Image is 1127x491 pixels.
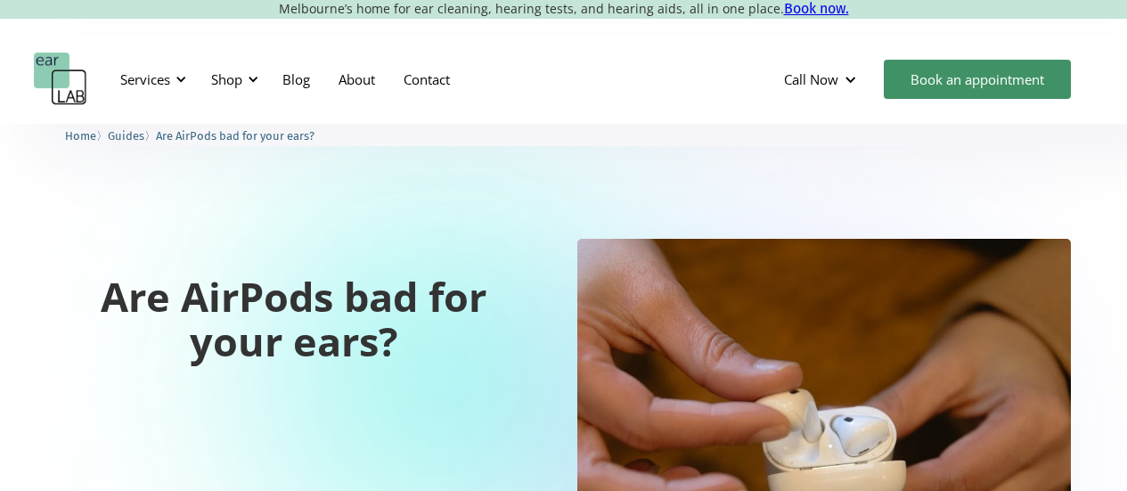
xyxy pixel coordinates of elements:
[268,53,324,105] a: Blog
[156,129,314,143] span: Are AirPods bad for your ears?
[389,53,464,105] a: Contact
[108,129,144,143] span: Guides
[884,60,1071,99] a: Book an appointment
[65,129,96,143] span: Home
[34,53,87,106] a: home
[65,127,96,143] a: Home
[120,70,170,88] div: Services
[324,53,389,105] a: About
[211,70,242,88] div: Shop
[56,274,530,363] h1: Are AirPods bad for your ears?
[770,53,875,106] div: Call Now
[108,127,156,145] li: 〉
[110,53,192,106] div: Services
[200,53,264,106] div: Shop
[108,127,144,143] a: Guides
[784,70,838,88] div: Call Now
[156,127,314,143] a: Are AirPods bad for your ears?
[65,127,108,145] li: 〉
